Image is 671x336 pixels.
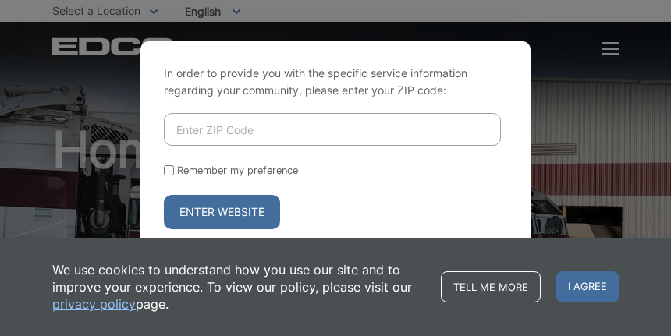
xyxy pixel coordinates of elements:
[52,261,425,313] p: We use cookies to understand how you use our site and to improve your experience. To view our pol...
[164,65,507,99] p: In order to provide you with the specific service information regarding your community, please en...
[164,113,501,146] input: Enter ZIP Code
[52,295,136,313] a: privacy policy
[441,271,541,302] a: Tell me more
[177,164,298,176] label: Remember my preference
[164,195,280,229] button: Enter Website
[556,271,619,302] span: I agree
